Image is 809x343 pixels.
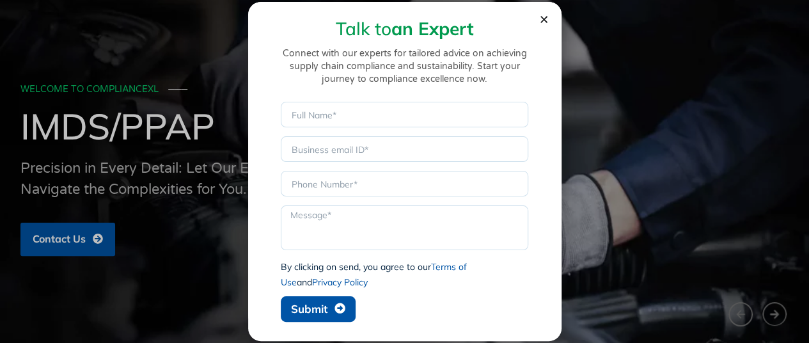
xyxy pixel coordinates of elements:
[281,171,528,196] input: Only numbers and phone characters (#, -, *, etc) are accepted.
[281,261,467,288] a: Terms of Use
[274,47,536,86] p: Connect with our experts for tailored advice on achieving supply chain compliance and sustainabil...
[539,15,549,24] a: Close
[312,276,368,288] a: Privacy Policy
[391,17,474,40] strong: an Expert
[274,20,536,38] h2: Talk to
[281,259,528,290] div: By clicking on send, you agree to our and
[291,303,327,314] span: Submit
[281,136,528,162] input: Business email ID*
[281,296,356,322] button: Submit
[281,102,528,127] input: Full Name*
